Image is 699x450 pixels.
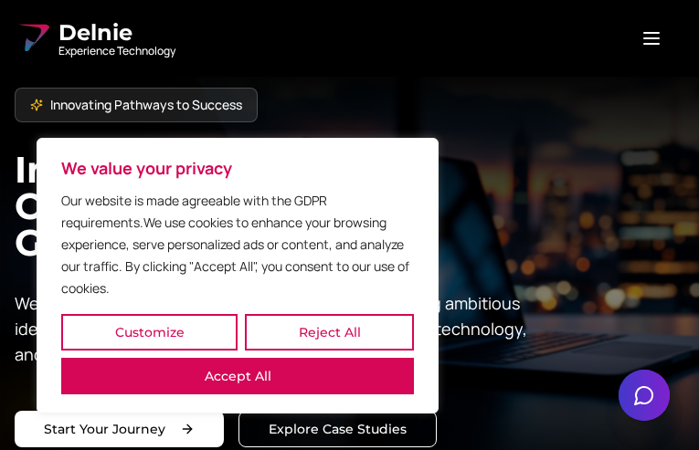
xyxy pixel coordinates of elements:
[238,411,437,447] a: Explore our solutions
[61,190,414,299] p: Our website is made agreeable with the GDPR requirements.We use cookies to enhance your browsing ...
[15,411,224,447] a: Start your project with us
[61,314,238,351] button: Customize
[619,370,670,421] button: Open chat
[61,358,414,394] button: Accept All
[245,314,414,351] button: Reject All
[15,152,684,261] h1: Imagine Craft Grow
[58,44,175,58] span: Experience Technology
[15,290,541,367] p: We blaze new trails with cutting-edge solutions, turning ambitious ideas into powerful, scalable ...
[619,20,684,57] button: Open menu
[58,18,175,47] span: Delnie
[50,96,242,114] span: Innovating Pathways to Success
[15,20,51,57] img: Delnie Logo
[61,157,414,179] p: We value your privacy
[15,18,175,58] a: Delnie Logo Full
